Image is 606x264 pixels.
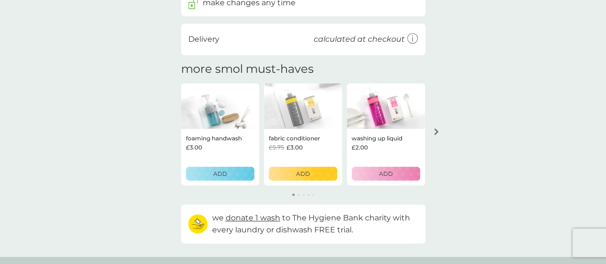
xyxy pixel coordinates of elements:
[269,134,320,143] p: fabric conditioner
[186,143,202,152] span: £3.00
[186,167,254,181] button: ADD
[269,143,284,152] span: £5.75
[352,134,402,143] p: washing up liquid
[212,212,418,236] p: we to The Hygiene Bank charity with every laundry or dishwash FREE trial.
[352,167,420,181] button: ADD
[379,169,393,178] p: ADD
[286,143,303,152] span: £3.00
[269,167,337,181] button: ADD
[226,213,280,222] span: donate 1 wash
[314,33,405,46] p: calculated at checkout
[213,169,227,178] p: ADD
[186,134,242,143] p: foaming handwash
[181,62,314,76] h2: more smol must-haves
[296,169,310,178] p: ADD
[352,143,368,152] span: £2.00
[188,33,219,46] p: Delivery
